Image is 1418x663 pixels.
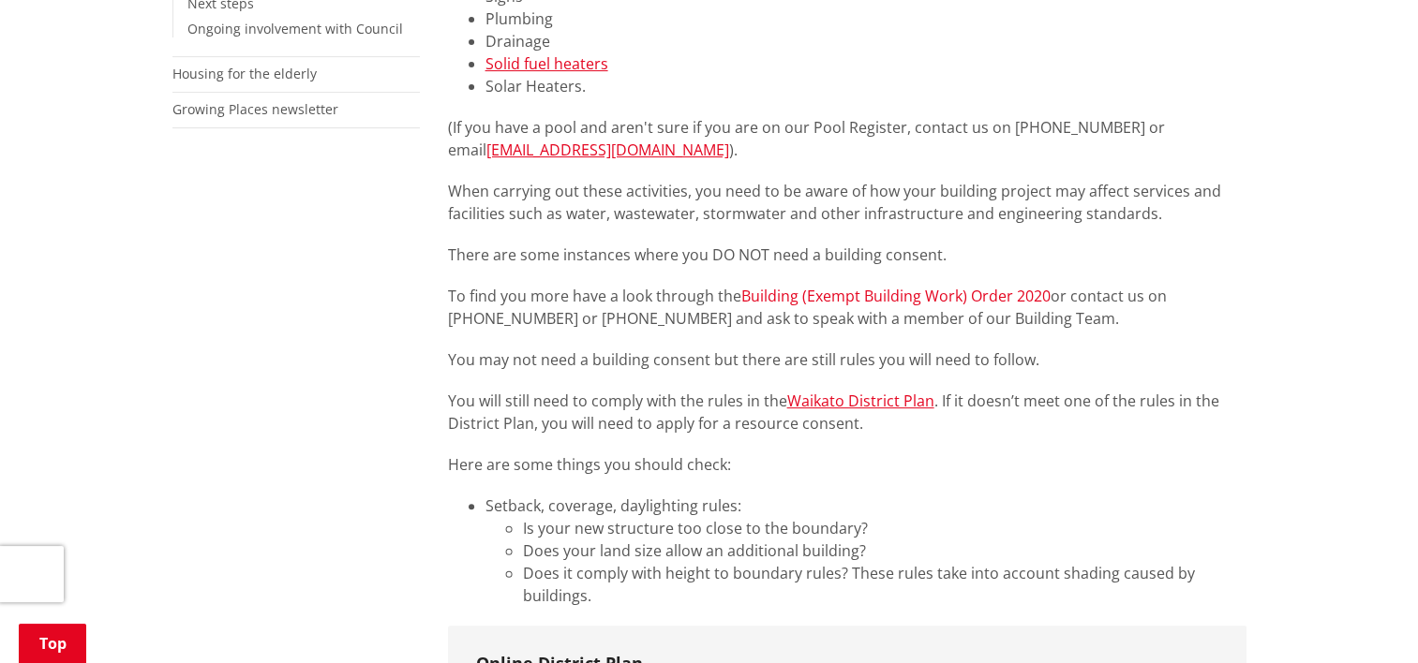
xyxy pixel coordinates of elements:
a: Ongoing involvement with Council [187,20,403,37]
p: To find you more have a look through the or contact us on [PHONE_NUMBER] or [PHONE_NUMBER] and as... [448,285,1246,330]
p: Here are some things you should check: [448,453,1246,476]
li: Does it comply with height to boundary rules? These rules take into account shading caused by bui... [523,562,1246,607]
a: Building (Exempt Building Work) Order 2020 [741,286,1051,306]
p: There are some instances where you DO NOT need a building consent. [448,243,1246,266]
iframe: Messenger Launcher [1332,584,1399,652]
a: Top [19,624,86,663]
li: Plumbing [485,7,1246,30]
a: Growing Places newsletter [172,100,338,118]
p: (If you have a pool and aren't sure if you are on our Pool Register, contact us on [PHONE_NUMBER]... [448,116,1246,161]
p: When carrying out these activities, you need to be aware of how your building project may affect ... [448,180,1246,225]
a: [EMAIL_ADDRESS][DOMAIN_NAME] [486,140,729,160]
a: Waikato District Plan [787,390,934,411]
a: Housing for the elderly [172,65,317,82]
li: Solar Heaters. [485,75,1246,97]
li: Setback, coverage, daylighting rules: [485,494,1246,607]
li: Is your new structure too close to the boundary? [523,517,1246,539]
a: Solid fuel heaters [485,53,608,74]
li: Does your land size allow an additional building? [523,539,1246,562]
li: Drainage [485,30,1246,52]
p: You may not need a building consent but there are still rules you will need to follow. [448,348,1246,371]
p: You will still need to comply with the rules in the . If it doesn’t meet one of the rules in the ... [448,390,1246,435]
